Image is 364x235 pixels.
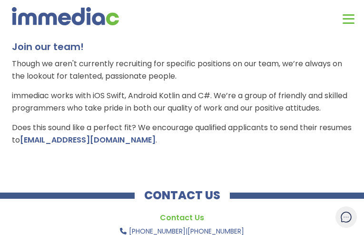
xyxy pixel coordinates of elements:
p: immediac works with iOS Swift, Android Kotlin and C#. We’re a group of friendly and skilled progr... [12,90,352,114]
h2: CONTACT US [135,189,230,202]
h2: Join our team! [12,41,352,53]
p: Does this sound like a perfect fit? We encourage qualified applicants to send their resumes to . [12,122,352,146]
p: Though we aren't currently recruiting for specific positions on our team, we’re always on the loo... [12,58,352,82]
h4: Contact Us [12,211,352,224]
a: [EMAIL_ADDRESS][DOMAIN_NAME] [20,134,156,145]
img: immediac [12,7,119,25]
